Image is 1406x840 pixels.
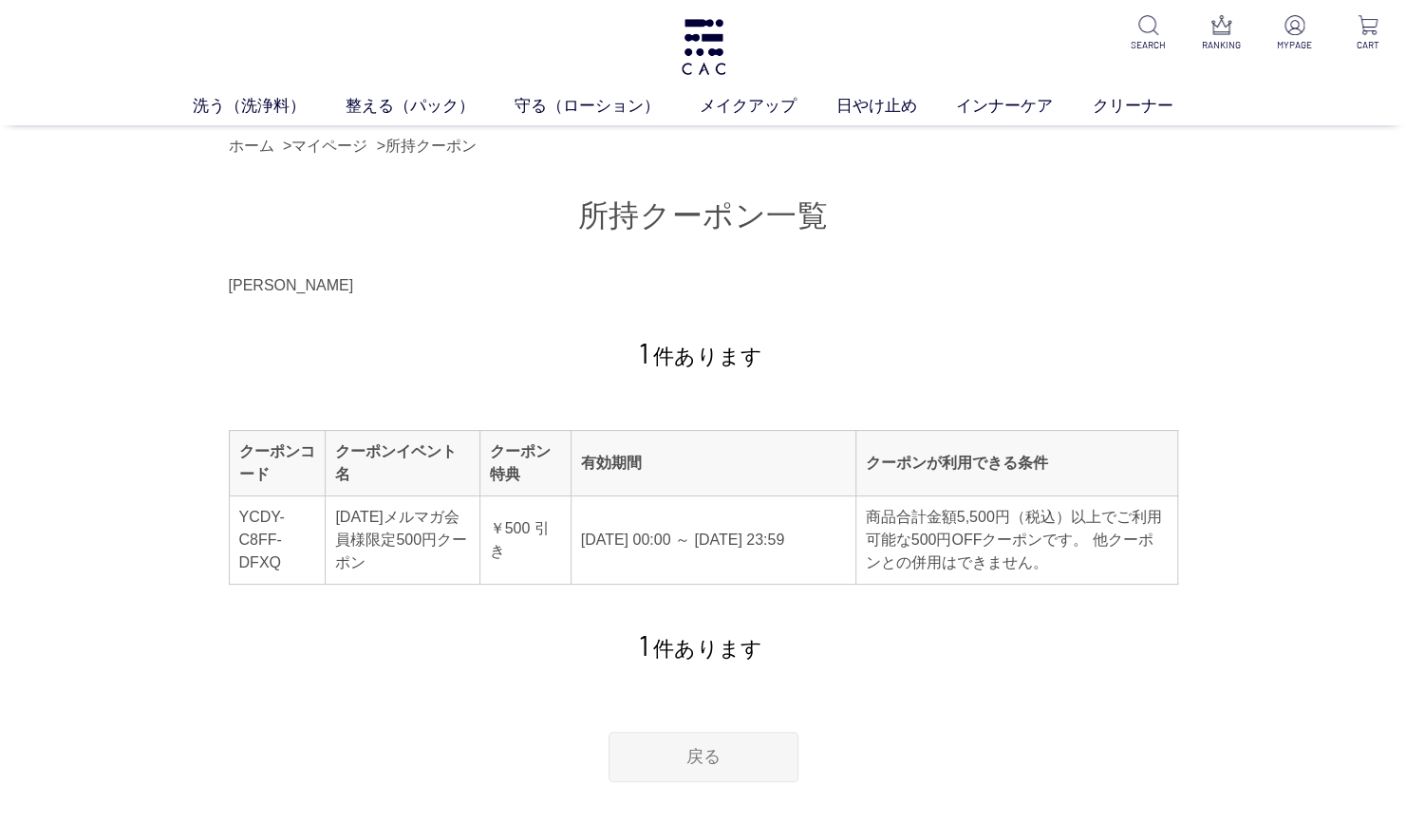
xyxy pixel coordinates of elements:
[229,196,1178,236] h1: 所持クーポン一覧
[283,135,372,158] li: >
[229,138,274,154] a: ホーム
[835,94,956,118] a: 日やけ止め
[639,637,763,661] span: 件あります
[377,135,481,158] li: >
[291,138,367,154] a: マイページ
[571,430,855,495] th: 有効期間
[229,274,1178,297] div: [PERSON_NAME]
[1198,38,1245,52] p: RANKING
[956,94,1093,118] a: インナーケア
[866,509,1162,570] span: 商品合計金額5,500円（税込）以上でご利用可能な500円OFFクーポンです。 他クーポンとの併用はできません。
[326,430,479,495] th: クーポンイベント名
[639,335,649,369] span: 1
[639,345,763,368] span: 件あります
[1271,15,1318,52] a: MYPAGE
[679,19,728,75] img: logo
[1198,15,1245,52] a: RANKING
[581,532,785,548] span: [DATE] 00:00 ～ [DATE] 23:59
[700,94,836,118] a: メイクアップ
[639,627,649,662] span: 1
[1093,94,1213,118] a: クリーナー
[346,94,515,118] a: 整える（パック）
[855,430,1177,495] th: クーポンが利用できる条件
[193,94,346,118] a: 洗う（洗浄料）
[609,732,798,782] a: 戻る
[239,509,285,570] span: YCDY-C8FF-DFXQ
[385,138,477,154] a: 所持クーポン
[1344,38,1391,52] p: CART
[490,520,550,559] span: ￥500 引き
[335,509,467,570] span: [DATE]メルマガ会員様限定500円クーポン
[1344,15,1391,52] a: CART
[479,430,571,495] th: クーポン特典
[515,94,700,118] a: 守る（ローション）
[1271,38,1318,52] p: MYPAGE
[1125,15,1172,52] a: SEARCH
[1125,38,1172,52] p: SEARCH
[229,430,326,495] th: クーポンコード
